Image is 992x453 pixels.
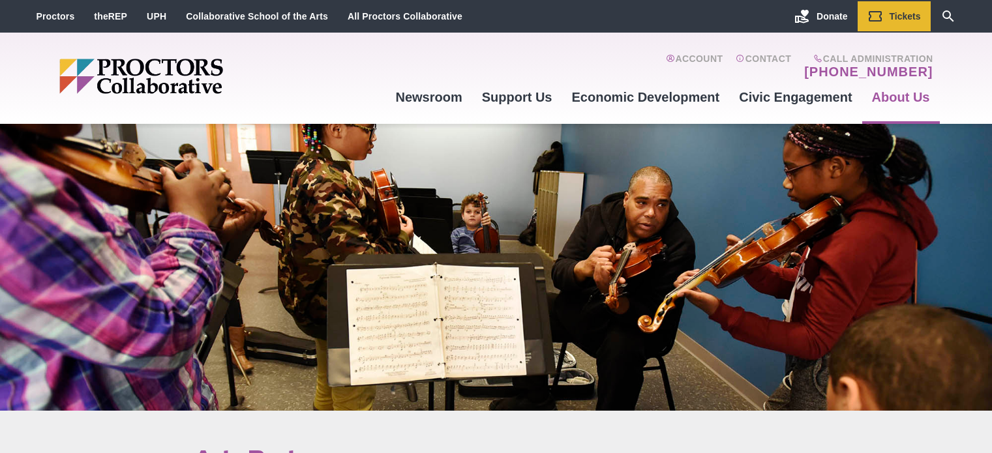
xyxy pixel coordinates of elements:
[862,80,940,115] a: About Us
[890,11,921,22] span: Tickets
[800,53,933,64] span: Call Administration
[666,53,723,80] a: Account
[37,11,75,22] a: Proctors
[785,1,857,31] a: Donate
[729,80,862,115] a: Civic Engagement
[94,11,127,22] a: theREP
[186,11,328,22] a: Collaborative School of the Arts
[147,11,166,22] a: UPH
[817,11,847,22] span: Donate
[562,80,730,115] a: Economic Development
[59,59,323,94] img: Proctors logo
[858,1,931,31] a: Tickets
[736,53,791,80] a: Contact
[385,80,472,115] a: Newsroom
[472,80,562,115] a: Support Us
[931,1,966,31] a: Search
[804,64,933,80] a: [PHONE_NUMBER]
[348,11,462,22] a: All Proctors Collaborative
